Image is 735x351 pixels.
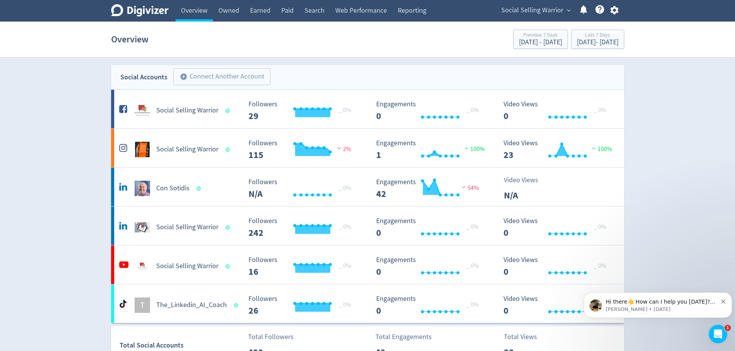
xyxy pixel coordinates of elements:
svg: Followers --- [245,139,360,160]
span: 100% [590,145,612,153]
img: Social Selling Warrior undefined [135,142,150,157]
p: Video Views [504,175,548,185]
img: Social Selling Warrior undefined [135,220,150,235]
svg: Followers --- [245,178,360,199]
img: positive-performance.svg [590,145,598,151]
span: _ 0% [594,106,606,114]
img: negative-performance.svg [335,145,343,151]
div: Social Accounts [120,72,167,83]
span: Data last synced: 22 Sep 2025, 1:02pm (AEST) [196,186,203,191]
span: 100% [463,145,485,153]
img: Social Selling Warrior undefined [135,103,150,118]
svg: Engagements 0 [372,217,488,238]
svg: Engagements 0 [372,295,488,316]
iframe: Intercom live chat [709,325,727,343]
span: _ 0% [466,223,479,231]
h5: Social Selling Warrior [156,223,218,232]
iframe: Intercom notifications message [581,276,735,330]
span: Data last synced: 21 Sep 2025, 8:01pm (AEST) [225,109,232,113]
a: Con Sotidis undefinedCon Sotidis Followers --- _ 0% Followers N/A Engagements 42 Engagements 42 5... [111,168,624,206]
img: Social Selling Warrior undefined [135,259,150,274]
p: Total Views [504,332,548,342]
img: Con Sotidis undefined [135,181,150,196]
a: Social Selling Warrior undefinedSocial Selling Warrior Followers --- _ 0% Followers 242 Engagemen... [111,207,624,245]
svg: Video Views 23 [500,139,615,160]
span: _ 0% [594,262,606,270]
div: Total Social Accounts [120,340,243,351]
span: Data last synced: 21 Sep 2025, 9:02pm (AEST) [234,303,240,307]
svg: Video Views 0 [500,101,615,121]
button: Last 7 Days[DATE]- [DATE] [571,30,624,49]
button: Connect Another Account [173,68,270,85]
span: Data last synced: 21 Sep 2025, 8:01pm (AEST) [225,148,232,152]
img: negative-performance.svg [460,184,468,190]
span: 1 [725,325,731,331]
div: [DATE] - [DATE] [519,39,562,46]
span: 2% [335,145,351,153]
span: add_circle [180,73,188,81]
svg: Followers --- [245,295,360,316]
a: TThe_Linkedin_AI_Coach Followers --- _ 0% Followers 26 Engagements 0 Engagements 0 _ 0% Video Vie... [111,284,624,323]
svg: Engagements 0 [372,101,488,121]
div: Previous 7 Days [519,32,562,39]
span: _ 0% [466,262,479,270]
button: Previous 7 Days[DATE] - [DATE] [513,30,568,49]
svg: Video Views 0 [500,217,615,238]
svg: Followers --- [245,217,360,238]
span: _ 0% [339,106,351,114]
a: Social Selling Warrior undefinedSocial Selling Warrior Followers --- _ 0% Followers 16 Engagement... [111,245,624,284]
h5: Social Selling Warrior [156,106,218,115]
svg: Followers --- [245,101,360,121]
span: _ 0% [466,301,479,309]
span: _ 0% [339,301,351,309]
h1: Overview [111,27,149,52]
span: expand_more [565,7,572,14]
span: Social Selling Warrior [501,4,563,17]
span: _ 0% [339,223,351,231]
img: positive-performance.svg [463,145,470,151]
span: _ 0% [594,223,606,231]
a: Social Selling Warrior undefinedSocial Selling Warrior Followers --- Followers 115 2% Engagements... [111,129,624,167]
div: [DATE] - [DATE] [577,39,618,46]
svg: Video Views 0 [500,295,615,316]
p: Total Followers [248,332,294,342]
svg: Video Views 0 [500,256,615,277]
h5: Social Selling Warrior [156,262,218,271]
h5: Con Sotidis [156,184,189,193]
h5: The_Linkedin_AI_Coach [156,301,227,310]
p: N/A [504,188,548,202]
span: _ 0% [466,106,479,114]
button: Social Selling Warrior [498,4,573,17]
span: _ 0% [339,184,351,192]
span: 54% [460,184,479,192]
svg: Engagements 1 [372,139,488,160]
a: Connect Another Account [167,69,270,85]
svg: Engagements 42 [372,178,488,199]
svg: Followers --- [245,256,360,277]
p: Total Engagements [375,332,432,342]
h5: Social Selling Warrior [156,145,218,154]
div: Last 7 Days [577,32,618,39]
span: Data last synced: 21 Sep 2025, 9:02pm (AEST) [225,225,232,230]
div: T [135,297,150,313]
a: Social Selling Warrior undefinedSocial Selling Warrior Followers --- _ 0% Followers 29 Engagement... [111,90,624,128]
span: Data last synced: 21 Sep 2025, 9:02pm (AEST) [225,264,232,269]
span: _ 0% [339,262,351,270]
svg: Engagements 0 [372,256,488,277]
